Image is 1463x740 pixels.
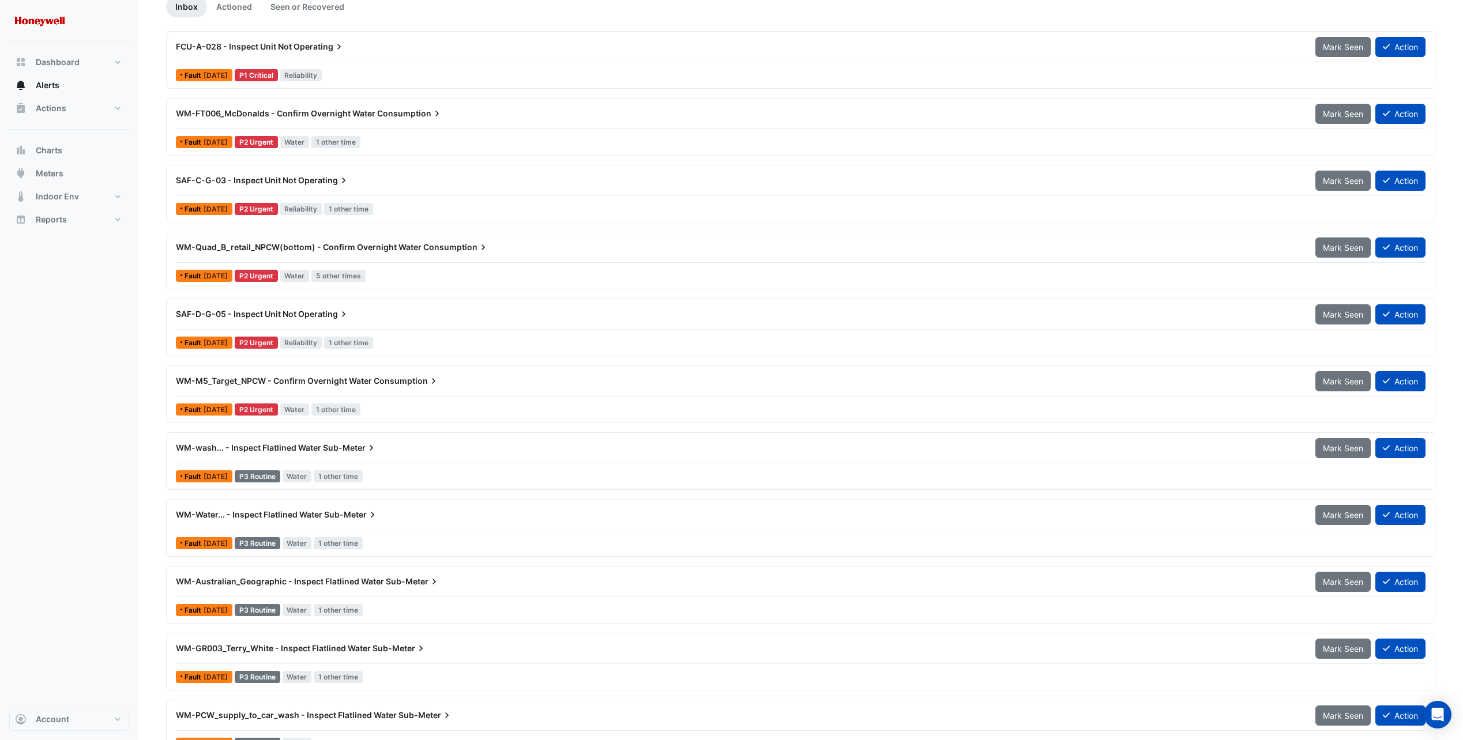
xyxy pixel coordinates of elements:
span: 1 other time [314,604,363,616]
span: Mon 11-Aug-2025 11:16 AEST [204,472,228,481]
span: Charts [36,145,62,156]
span: Mark Seen [1323,176,1363,186]
span: Fault [185,607,204,614]
button: Action [1375,237,1426,258]
button: Meters [9,162,129,185]
app-icon: Alerts [15,80,27,91]
span: SAF-D-G-05 - Inspect Unit Not [176,309,296,319]
span: Meters [36,168,63,179]
button: Action [1375,705,1426,726]
span: Consumption [377,108,443,119]
span: Mon 18-Aug-2025 11:00 AEST [204,205,228,213]
span: 1 other time [314,671,363,683]
div: P3 Routine [235,671,280,683]
button: Action [1375,171,1426,191]
span: Water [283,604,312,616]
span: 1 other time [311,403,360,416]
button: Mark Seen [1315,438,1371,458]
span: Alerts [36,80,59,91]
span: Actions [36,103,66,114]
span: Mark Seen [1323,109,1363,119]
span: Operating [298,175,349,186]
app-icon: Indoor Env [15,191,27,202]
span: Water [283,470,312,482]
span: Sub-Meter [386,576,440,587]
span: Tue 22-Jul-2025 09:00 AEST [204,338,228,347]
div: P3 Routine [235,470,280,482]
span: Mark Seen [1323,577,1363,587]
app-icon: Actions [15,103,27,114]
span: WM-wash... - Inspect Flatlined Water [176,443,321,452]
app-icon: Charts [15,145,27,156]
span: Mark Seen [1323,510,1363,520]
button: Indoor Env [9,185,129,208]
div: P2 Urgent [235,270,278,282]
span: Water [280,270,310,282]
app-icon: Dashboard [15,56,27,68]
button: Action [1375,572,1426,592]
span: Mark Seen [1323,443,1363,453]
button: Action [1375,438,1426,458]
span: Water [283,671,312,683]
span: Mark Seen [1323,376,1363,386]
div: P2 Urgent [235,203,278,215]
button: Reports [9,208,129,231]
span: Indoor Env [36,191,79,202]
span: Reliability [280,203,322,215]
span: Fault [185,406,204,413]
span: Mark Seen [1323,243,1363,252]
span: Reliability [280,69,322,81]
span: 5 other times [311,270,366,282]
span: Mark Seen [1323,711,1363,720]
span: WM-PCW_supply_to_car_wash - Inspect Flatlined Water [176,710,397,720]
span: Fault [185,339,204,346]
div: P3 Routine [235,537,280,549]
span: Sat 09-Aug-2025 16:30 AEST [204,539,228,548]
span: Water [283,537,312,549]
span: SAF-C-G-03 - Inspect Unit Not [176,175,296,185]
span: Mark Seen [1323,644,1363,654]
span: Fault [185,206,204,213]
span: 1 other time [324,203,373,215]
div: P2 Urgent [235,337,278,349]
span: 1 other time [314,470,363,482]
span: Reports [36,214,67,225]
button: Action [1375,304,1426,324]
span: Fault [185,72,204,79]
button: Mark Seen [1315,639,1371,659]
span: Sat 09-Aug-2025 16:30 AEST [204,606,228,614]
span: Consumption [374,375,439,387]
span: WM-M5_Target_NPCW - Confirm Overnight Water [176,376,372,386]
span: Dashboard [36,56,80,68]
span: WM-Quad_B_retail_NPCW(bottom) - Confirm Overnight Water [176,242,422,252]
button: Charts [9,139,129,162]
button: Mark Seen [1315,705,1371,726]
span: 1 other time [314,537,363,549]
div: P2 Urgent [235,403,278,416]
img: Company Logo [14,9,66,32]
span: Operating [294,41,345,52]
button: Actions [9,97,129,120]
span: WM-Australian_Geographic - Inspect Flatlined Water [176,576,384,586]
span: Operating [298,308,349,320]
span: Sub-Meter [324,509,378,520]
span: Mark Seen [1323,309,1363,319]
button: Mark Seen [1315,171,1371,191]
span: Sat 09-Aug-2025 16:15 AEST [204,673,228,681]
span: Fault [185,139,204,146]
button: Action [1375,371,1426,391]
span: WM-GR003_Terry_White - Inspect Flatlined Water [176,643,371,653]
button: Mark Seen [1315,37,1371,57]
button: Mark Seen [1315,572,1371,592]
span: Reliability [280,337,322,349]
span: FCU-A-028 - Inspect Unit Not [176,41,292,51]
button: Action [1375,639,1426,659]
span: Mark Seen [1323,42,1363,52]
span: Fault [185,273,204,280]
span: Sub-Meter [323,442,377,454]
button: Mark Seen [1315,371,1371,391]
span: 1 other time [324,337,373,349]
span: Tue 19-Aug-2025 09:01 AEST [204,71,228,80]
span: Fault [185,473,204,480]
button: Mark Seen [1315,237,1371,258]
